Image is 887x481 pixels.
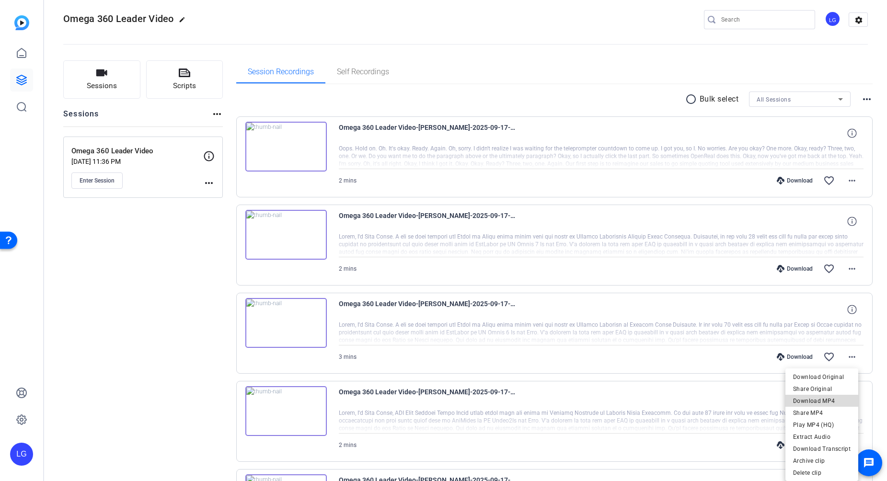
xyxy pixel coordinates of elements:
[793,419,851,431] span: Play MP4 (HQ)
[793,467,851,479] span: Delete clip
[793,431,851,443] span: Extract Audio
[793,455,851,467] span: Archive clip
[793,383,851,395] span: Share Original
[793,443,851,455] span: Download Transcript
[793,371,851,383] span: Download Original
[793,407,851,419] span: Share MP4
[793,395,851,407] span: Download MP4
